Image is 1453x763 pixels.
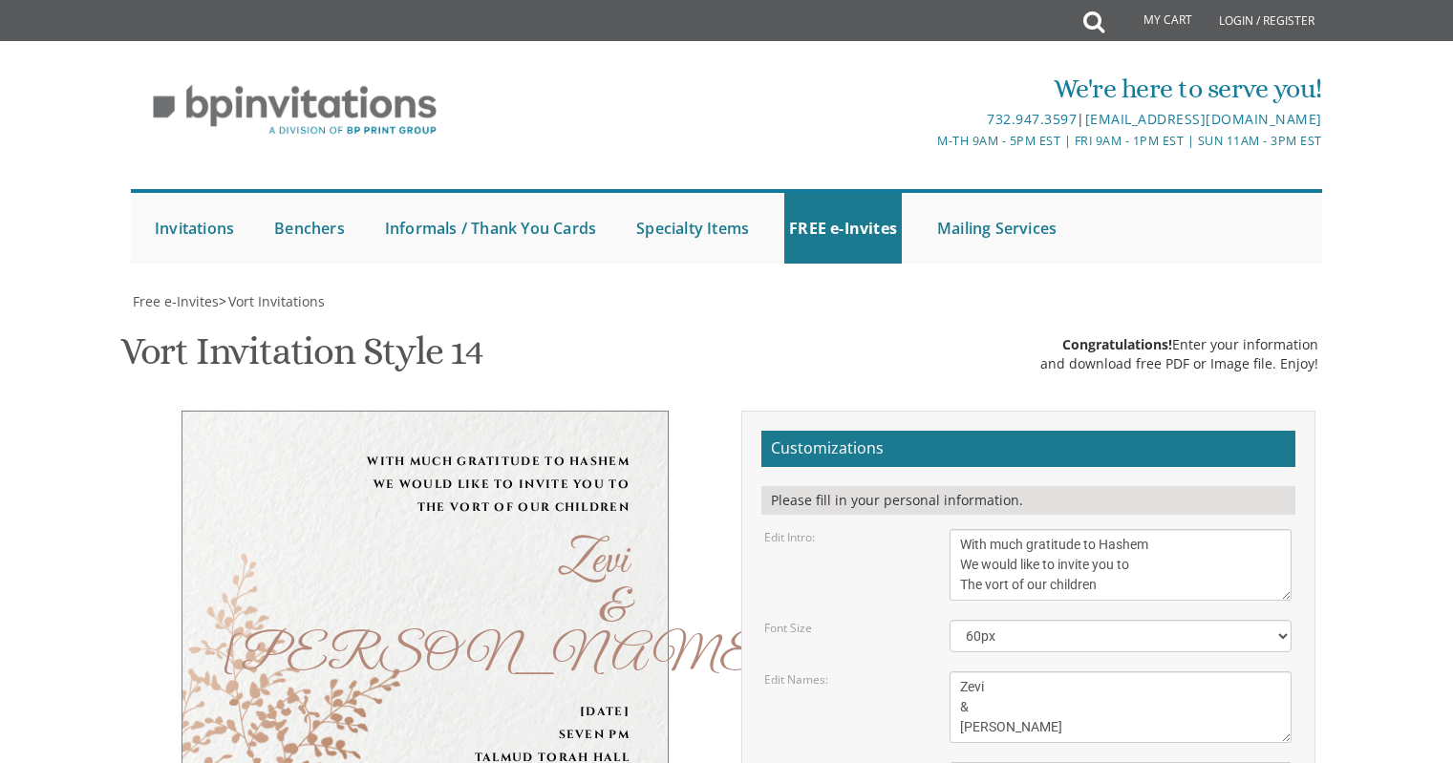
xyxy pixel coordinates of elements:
[764,671,828,688] label: Edit Names:
[764,529,815,545] label: Edit Intro:
[1335,644,1453,734] iframe: chat widget
[529,108,1322,131] div: |
[150,193,239,264] a: Invitations
[529,131,1322,151] div: M-Th 9am - 5pm EST | Fri 9am - 1pm EST | Sun 11am - 3pm EST
[761,486,1295,515] div: Please fill in your personal information.
[1062,335,1172,353] span: Congratulations!
[764,620,812,636] label: Font Size
[1040,354,1318,373] div: and download free PDF or Image file. Enjoy!
[1040,335,1318,354] div: Enter your information
[133,292,219,310] span: Free e-Invites
[631,193,754,264] a: Specialty Items
[380,193,601,264] a: Informals / Thank You Cards
[784,193,902,264] a: FREE e-Invites
[131,71,459,150] img: BP Invitation Loft
[269,193,350,264] a: Benchers
[228,292,325,310] span: Vort Invitations
[950,671,1292,743] textarea: [PERSON_NAME] & [PERSON_NAME]
[221,538,630,681] div: Zevi & [PERSON_NAME]
[761,431,1295,467] h2: Customizations
[529,70,1322,108] div: We're here to serve you!
[226,292,325,310] a: Vort Invitations
[1085,110,1322,128] a: [EMAIL_ADDRESS][DOMAIN_NAME]
[221,450,630,519] div: With much gratitude to Hashem We would like to invite you to The vort of our children
[120,330,483,387] h1: Vort Invitation Style 14
[987,110,1077,128] a: 732.947.3597
[1102,2,1206,40] a: My Cart
[932,193,1061,264] a: Mailing Services
[219,292,325,310] span: >
[950,529,1292,601] textarea: With much gratitude to Hashem We would like to invite you to The vort of our children
[131,292,219,310] a: Free e-Invites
